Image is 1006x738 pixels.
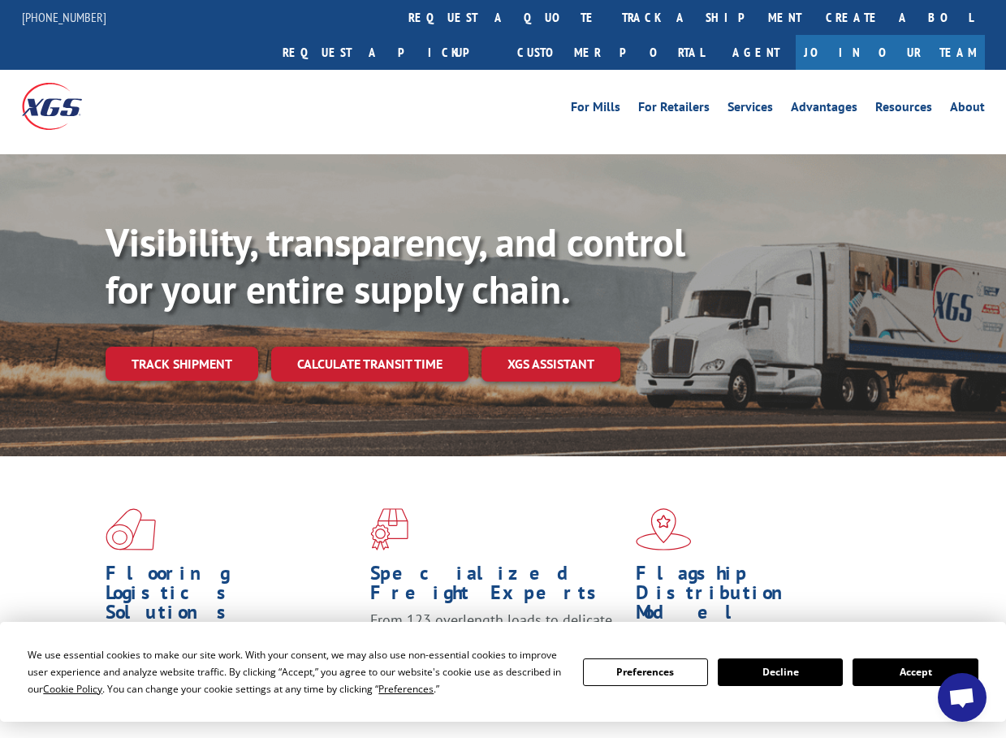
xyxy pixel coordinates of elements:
h1: Flagship Distribution Model [636,563,888,630]
a: Agent [716,35,796,70]
img: xgs-icon-focused-on-flooring-red [370,508,408,550]
span: Cookie Policy [43,682,102,696]
img: xgs-icon-flagship-distribution-model-red [636,508,692,550]
span: Preferences [378,682,434,696]
b: Visibility, transparency, and control for your entire supply chain. [106,217,685,314]
button: Preferences [583,658,708,686]
div: Open chat [938,673,987,722]
button: Accept [853,658,978,686]
button: Decline [718,658,843,686]
a: Advantages [791,101,857,119]
a: Services [728,101,773,119]
a: XGS ASSISTANT [481,347,620,382]
img: xgs-icon-total-supply-chain-intelligence-red [106,508,156,550]
a: Resources [875,101,932,119]
a: For Mills [571,101,620,119]
a: Track shipment [106,347,258,381]
a: Request a pickup [270,35,505,70]
p: From 123 overlength loads to delicate cargo, our experienced staff knows the best way to move you... [370,611,623,683]
h1: Specialized Freight Experts [370,563,623,611]
a: Calculate transit time [271,347,468,382]
a: [PHONE_NUMBER] [22,9,106,25]
a: About [950,101,985,119]
div: We use essential cookies to make our site work. With your consent, we may also use non-essential ... [28,646,563,697]
h1: Flooring Logistics Solutions [106,563,358,630]
a: Join Our Team [796,35,985,70]
a: For Retailers [638,101,710,119]
a: Customer Portal [505,35,716,70]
